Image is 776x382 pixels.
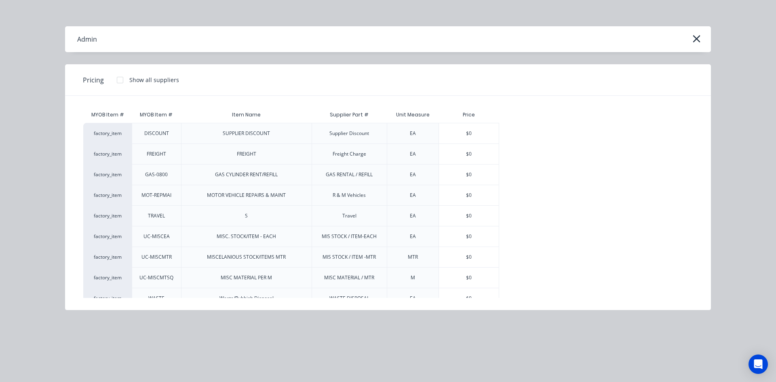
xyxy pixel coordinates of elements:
div: EA [410,192,416,199]
div: UC-MISCMTSQ [139,274,173,281]
div: EA [410,130,416,137]
div: DISCOUNT [144,130,169,137]
div: MIS STOCK / ITEM -MTR [323,253,376,261]
div: MISC MATERIAL / MTR [324,274,374,281]
div: factory_item [83,205,132,226]
div: UC-MISCMTR [141,253,172,261]
div: GAS RENTAL / REFILL [326,171,373,178]
div: WASTE [148,295,164,302]
div: factory_item [83,267,132,288]
div: EA [410,171,416,178]
div: Admin [77,34,97,44]
div: factory_item [83,164,132,185]
div: FREIGHT [237,150,256,158]
div: $0 [439,185,499,205]
div: factory_item [83,144,132,164]
div: $0 [439,165,499,185]
div: TRAVEL [148,212,165,219]
div: Freight Charge [333,150,366,158]
div: Open Intercom Messenger [749,355,768,374]
div: MTR [408,253,418,261]
div: GAS-0800 [145,171,168,178]
div: $0 [439,247,499,267]
div: EA [410,295,416,302]
span: Pricing [83,75,104,85]
div: factory_item [83,185,132,205]
div: $0 [439,144,499,164]
div: factory_item [83,226,132,247]
div: MYOB Item # [133,105,179,125]
div: factory_item [83,288,132,308]
div: EA [410,212,416,219]
div: GAS CYLINDER RENT/REFILL [215,171,278,178]
div: Item Name [226,105,267,125]
div: $0 [439,288,499,308]
div: MIS STOCK / ITEM-EACH [322,233,377,240]
div: MISCELANIOUS STOCK/ITEMS MTR [207,253,286,261]
div: R & M Vehicles [333,192,366,199]
div: S [245,212,248,219]
div: UC-MISCEA [143,233,170,240]
div: MISC MATERIAL PER M [221,274,272,281]
div: Price [439,107,499,123]
div: FREIGHT [147,150,166,158]
div: factory_item [83,123,132,144]
div: Unit Measure [390,105,436,125]
div: MOT-REPMAI [141,192,171,199]
div: MOTOR VEHICLE REPAIRS & MAINT [207,192,286,199]
div: Supplier Part # [323,105,375,125]
div: Show all suppliers [129,76,179,84]
div: $0 [439,206,499,226]
div: $0 [439,268,499,288]
div: Supplier Discount [329,130,369,137]
div: MYOB Item # [83,107,132,123]
div: EA [410,150,416,158]
div: Travel [342,212,356,219]
div: $0 [439,123,499,144]
div: MISC. STOCK/ITEM - EACH [217,233,276,240]
div: $0 [439,226,499,247]
div: SUPPLIER DISCOUNT [223,130,270,137]
div: WASTE DISPOSAL [329,295,369,302]
div: M [411,274,415,281]
div: Waste/Rubbish Disposal [219,295,274,302]
div: factory_item [83,247,132,267]
div: EA [410,233,416,240]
